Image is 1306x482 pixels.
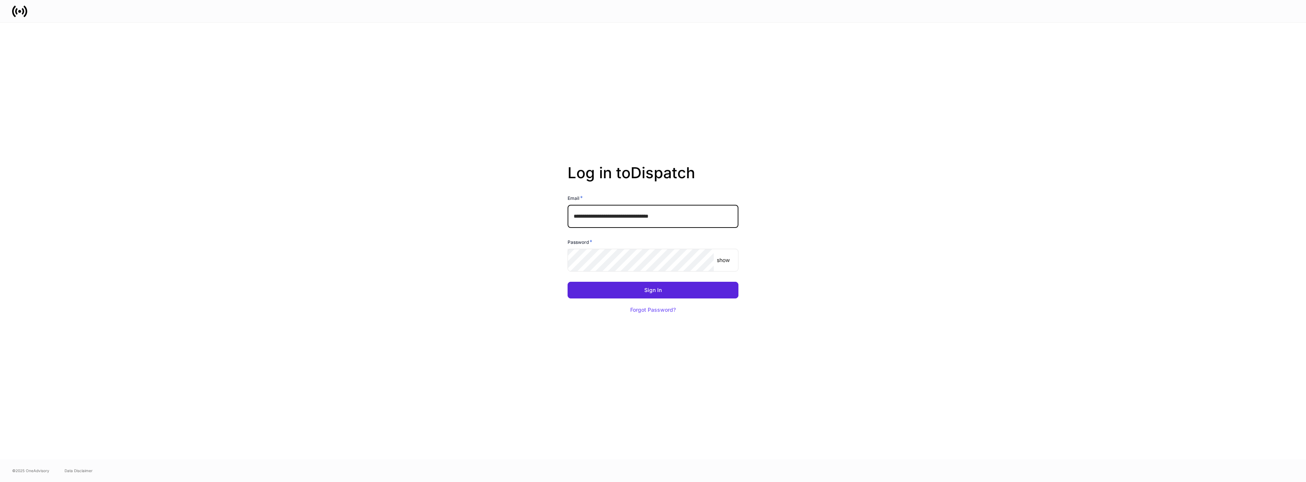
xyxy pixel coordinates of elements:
button: Forgot Password? [621,301,685,318]
a: Data Disclaimer [65,468,93,474]
span: © 2025 OneAdvisory [12,468,49,474]
div: Forgot Password? [630,307,676,312]
button: Sign In [568,282,738,298]
h2: Log in to Dispatch [568,164,738,194]
h6: Email [568,194,583,202]
h6: Password [568,238,592,246]
div: Sign In [644,287,662,293]
p: show [717,256,730,264]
